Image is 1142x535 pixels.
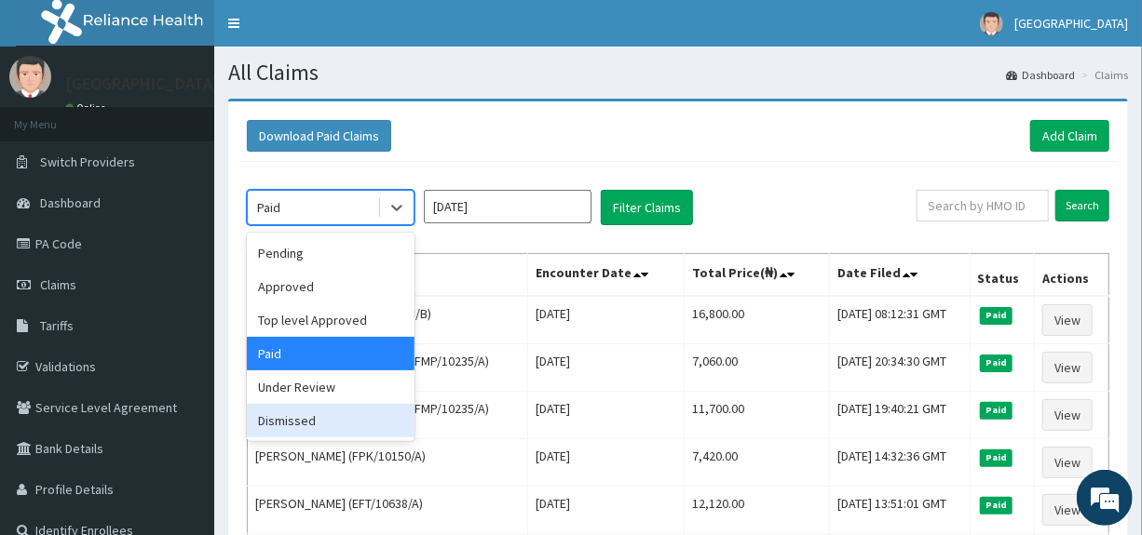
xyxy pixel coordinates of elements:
div: Top level Approved [247,303,415,337]
td: [DATE] [527,344,684,392]
a: View [1042,352,1093,383]
td: [DATE] 20:34:30 GMT [830,344,970,392]
a: Online [65,101,110,114]
div: Chat with us now [97,104,313,128]
div: Under Review [247,370,415,404]
span: Paid [980,449,1013,466]
li: Claims [1077,67,1128,83]
h1: All Claims [228,60,1128,85]
span: Tariffs [40,317,74,334]
td: [PERSON_NAME] (EFT/10638/A) [248,487,528,534]
div: Pending [247,236,415,270]
img: User Image [9,56,51,98]
span: Dashboard [40,194,101,211]
input: Select Month and Year [424,190,591,223]
div: Dismissed [247,404,415,437]
div: Paid [247,337,415,370]
td: 7,060.00 [685,344,830,392]
div: Paid [257,198,280,217]
td: [DATE] [527,296,684,344]
th: Date Filed [830,254,970,297]
button: Filter Claims [601,190,693,225]
th: Total Price(₦) [685,254,830,297]
span: [GEOGRAPHIC_DATA] [1014,15,1128,32]
td: [DATE] [527,439,684,487]
th: Actions [1035,254,1109,297]
td: [DATE] [527,392,684,439]
td: 16,800.00 [685,296,830,344]
a: View [1042,447,1093,478]
span: Switch Providers [40,154,135,170]
td: [DATE] [527,487,684,534]
th: Status [970,254,1035,297]
span: Paid [980,497,1013,514]
p: [GEOGRAPHIC_DATA] [65,75,219,92]
td: [DATE] 13:51:01 GMT [830,487,970,534]
span: Paid [980,354,1013,371]
img: User Image [980,12,1003,35]
img: d_794563401_company_1708531726252_794563401 [34,93,75,140]
span: Paid [980,307,1013,324]
td: 7,420.00 [685,439,830,487]
a: View [1042,399,1093,431]
div: Minimize live chat window [306,9,350,54]
a: View [1042,494,1093,526]
textarea: Type your message and hit 'Enter' [9,346,355,411]
button: Download Paid Claims [247,120,391,152]
th: Encounter Date [527,254,684,297]
td: [DATE] 19:40:21 GMT [830,392,970,439]
input: Search [1055,190,1109,221]
a: Dashboard [1006,67,1075,83]
a: View [1042,304,1093,336]
span: Paid [980,402,1013,419]
td: [PERSON_NAME] (FPK/10150/A) [248,439,528,487]
a: Add Claim [1030,120,1109,152]
td: 11,700.00 [685,392,830,439]
td: 12,120.00 [685,487,830,534]
span: We're online! [108,154,257,341]
div: Approved [247,270,415,303]
td: [DATE] 14:32:36 GMT [830,439,970,487]
input: Search by HMO ID [917,190,1049,221]
span: Claims [40,276,76,293]
td: [DATE] 08:12:31 GMT [830,296,970,344]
